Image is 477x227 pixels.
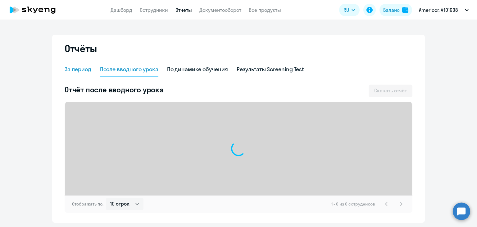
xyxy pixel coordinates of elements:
p: Americor, #101608 [419,6,458,14]
div: Результаты Screening Test [237,65,304,73]
div: Баланс [383,6,400,14]
div: По динамике обучения [167,65,228,73]
button: Americor, #101608 [416,2,472,17]
button: RU [339,4,360,16]
button: Балансbalance [379,4,412,16]
button: Скачать отчёт [369,85,412,97]
div: Скачать отчёт [374,87,407,94]
img: balance [402,7,408,13]
a: Сотрудники [140,7,168,13]
h5: Отчёт после вводного урока [65,85,164,95]
a: Отчеты [175,7,192,13]
a: Дашборд [111,7,132,13]
a: Все продукты [249,7,281,13]
span: Отображать по: [72,201,103,207]
div: После вводного урока [100,65,158,73]
span: RU [343,6,349,14]
a: Документооборот [199,7,241,13]
h2: Отчёты [65,42,97,55]
span: 1 - 0 из 0 сотрудников [331,201,375,207]
div: За период [65,65,91,73]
